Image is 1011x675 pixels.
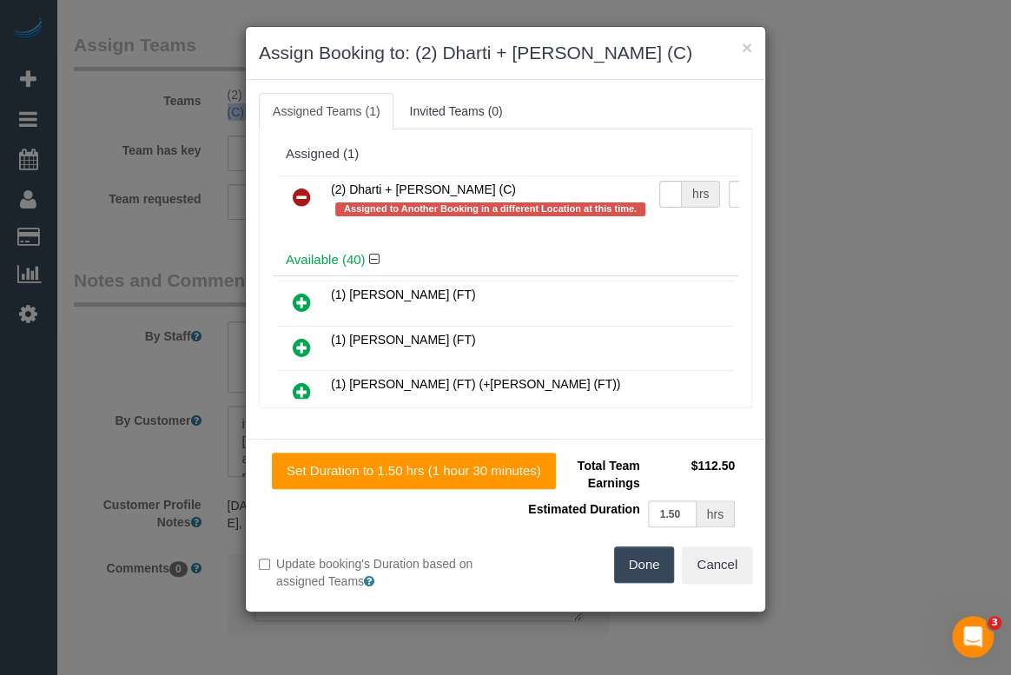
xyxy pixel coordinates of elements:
span: (1) [PERSON_NAME] (FT) [331,333,475,347]
iframe: Intercom live chat [952,616,994,658]
button: Cancel [682,546,752,583]
td: Total Team Earnings [519,453,644,496]
input: Update booking's Duration based on assigned Teams [259,559,270,570]
div: hrs [697,500,735,527]
a: Assigned Teams (1) [259,93,393,129]
a: Invited Teams (0) [395,93,516,129]
h3: Assign Booking to: (2) Dharti + [PERSON_NAME] (C) [259,40,752,66]
button: × [742,38,752,56]
span: Assigned to Another Booking in a different Location at this time. [335,202,645,216]
span: 3 [988,616,1001,630]
td: $112.50 [644,453,739,496]
span: (1) [PERSON_NAME] (FT) [331,288,475,301]
div: Assigned (1) [286,147,725,162]
span: (2) Dharti + [PERSON_NAME] (C) [331,182,516,196]
button: Set Duration to 1.50 hrs (1 hour 30 minutes) [272,453,556,489]
h4: Available (40) [286,253,725,268]
button: Done [614,546,675,583]
span: (1) [PERSON_NAME] (FT) (+[PERSON_NAME] (FT)) [331,377,620,391]
div: hrs [682,181,720,208]
label: Update booking's Duration based on assigned Teams [259,555,492,590]
span: Estimated Duration [528,502,639,516]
